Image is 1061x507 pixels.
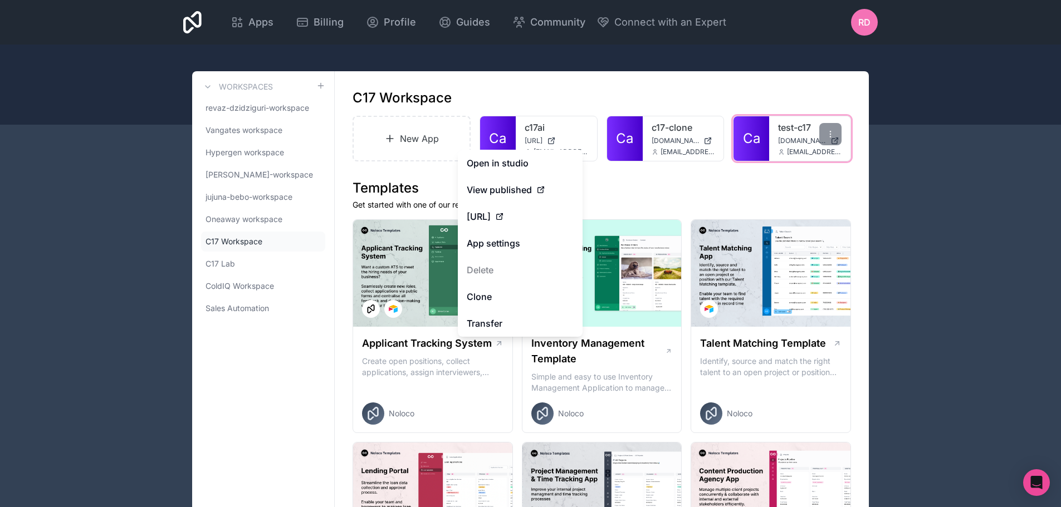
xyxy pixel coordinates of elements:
a: [URL] [458,203,583,230]
img: Airtable Logo [389,304,398,313]
span: Ca [616,130,633,147]
span: Guides [456,14,490,30]
span: Billing [314,14,344,30]
span: Noloco [389,408,414,419]
a: Ca [607,116,643,161]
h1: Templates [353,179,851,197]
span: [EMAIL_ADDRESS][DOMAIN_NAME] [661,147,715,156]
a: revaz-dzidziguri-workspace [201,98,325,118]
a: Ca [480,116,516,161]
a: Hypergen workspace [201,142,325,163]
a: Billing [287,10,353,35]
p: Identify, source and match the right talent to an open project or position with our Talent Matchi... [700,356,842,378]
span: Community [530,14,585,30]
a: Transfer [458,310,583,337]
span: Ca [743,130,760,147]
span: C17 Workspace [206,236,262,247]
a: Open in studio [458,150,583,176]
span: RD [858,16,871,29]
h1: C17 Workspace [353,89,452,107]
span: C17 Lab [206,258,235,269]
a: ColdIQ Workspace [201,276,325,296]
a: [PERSON_NAME]-workspace [201,165,325,185]
p: Simple and easy to use Inventory Management Application to manage your stock, orders and Manufact... [531,371,673,393]
a: Workspaces [201,80,273,93]
button: Connect with an Expert [596,14,726,30]
img: Airtable Logo [705,304,713,313]
h1: Talent Matching Template [700,336,826,351]
p: Create open positions, collect applications, assign interviewers, centralise candidate feedback a... [362,356,503,378]
a: C17 Workspace [201,232,325,252]
a: Guides [429,10,499,35]
a: Sales Automation [201,298,325,318]
span: [DOMAIN_NAME] [778,136,826,145]
a: View published [458,176,583,203]
span: Ca [489,130,506,147]
span: Sales Automation [206,303,269,314]
a: Community [503,10,594,35]
a: New App [353,116,471,161]
span: [EMAIL_ADDRESS][DOMAIN_NAME] [787,147,842,156]
span: ColdIQ Workspace [206,280,274,292]
a: Ca [734,116,769,161]
a: App settings [458,230,583,257]
span: View published [467,183,532,196]
a: Oneaway workspace [201,209,325,229]
span: [EMAIL_ADDRESS][DOMAIN_NAME] [534,147,588,156]
span: Connect with an Expert [614,14,726,30]
a: Clone [458,283,583,310]
a: Vangates workspace [201,120,325,140]
h1: Inventory Management Template [531,336,665,367]
span: Profile [384,14,416,30]
a: Apps [222,10,282,35]
span: Oneaway workspace [206,214,282,225]
span: revaz-dzidziguri-workspace [206,102,309,114]
a: C17 Lab [201,254,325,274]
span: Vangates workspace [206,125,282,136]
span: [URL] [467,210,491,223]
a: Profile [357,10,425,35]
a: c17-clone [652,121,715,134]
h3: Workspaces [219,81,273,92]
a: [URL] [525,136,588,145]
span: Noloco [727,408,752,419]
a: jujuna-bebo-workspace [201,187,325,207]
h1: Applicant Tracking System [362,336,492,351]
span: [PERSON_NAME]-workspace [206,169,313,180]
div: Open Intercom Messenger [1023,469,1050,496]
p: Get started with one of our ready-made templates [353,199,851,210]
span: jujuna-bebo-workspace [206,191,292,203]
span: Noloco [558,408,584,419]
span: [URL] [525,136,542,145]
a: [DOMAIN_NAME] [778,136,842,145]
span: Apps [248,14,273,30]
a: [DOMAIN_NAME] [652,136,715,145]
span: Hypergen workspace [206,147,284,158]
button: Delete [458,257,583,283]
span: [DOMAIN_NAME] [652,136,700,145]
a: test-c17 [778,121,842,134]
a: c17ai [525,121,588,134]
